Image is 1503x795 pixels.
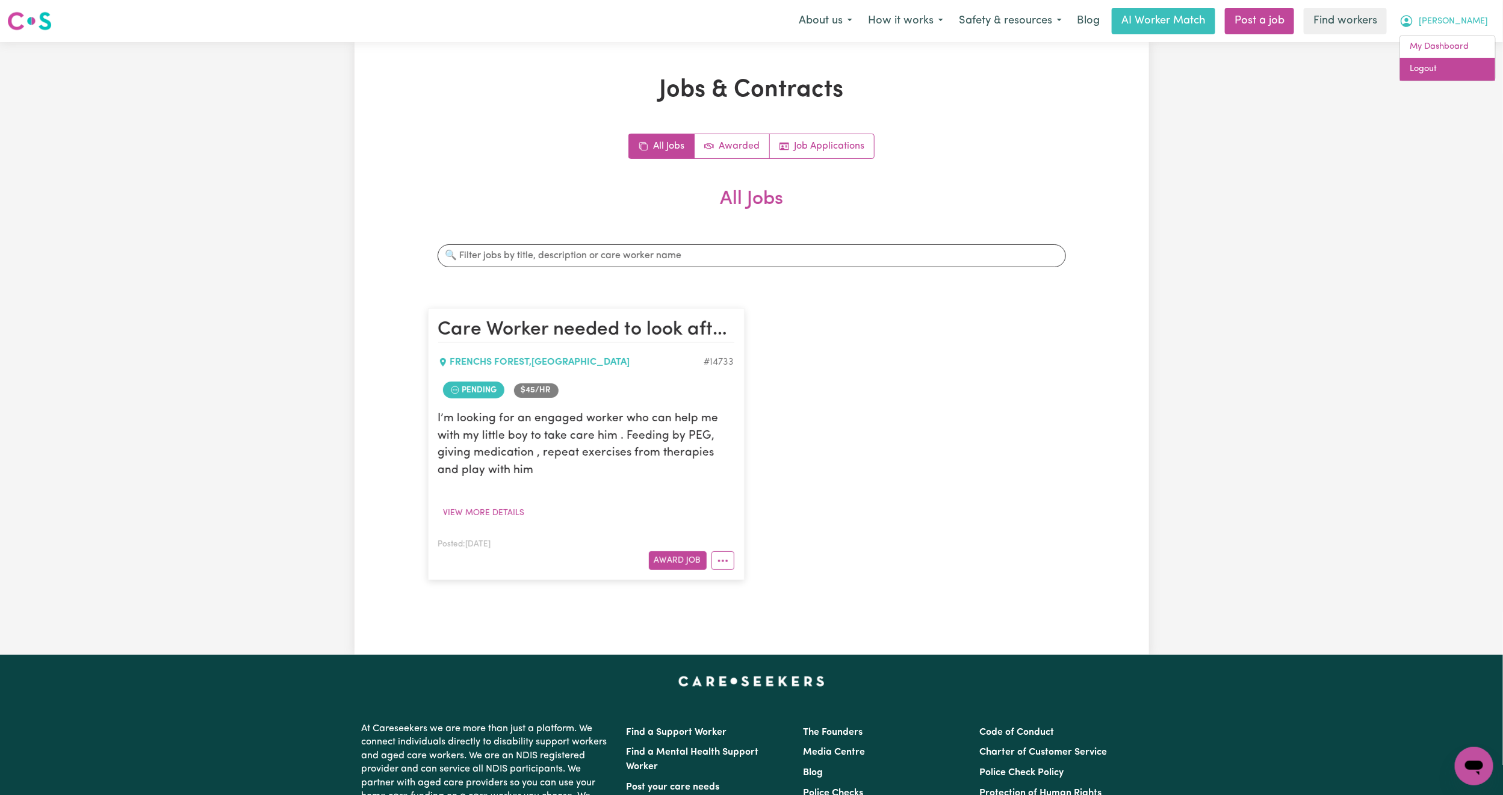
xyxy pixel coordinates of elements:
span: Job contract pending review by care worker [443,382,504,398]
a: Careseekers logo [7,7,52,35]
a: Media Centre [803,747,865,757]
button: Award Job [649,551,707,570]
div: FRENCHS FOREST , [GEOGRAPHIC_DATA] [438,355,704,370]
h1: Jobs & Contracts [428,76,1076,105]
div: My Account [1399,35,1496,81]
a: Find workers [1304,8,1387,34]
a: Charter of Customer Service [979,747,1107,757]
button: My Account [1392,8,1496,34]
span: [PERSON_NAME] [1419,15,1488,28]
button: About us [791,8,860,34]
a: Find a Support Worker [627,728,727,737]
button: How it works [860,8,951,34]
a: Blog [803,768,823,778]
h2: All Jobs [428,188,1076,230]
a: Post a job [1225,8,1294,34]
a: Police Check Policy [979,768,1064,778]
span: Job rate per hour [514,383,559,398]
a: Logout [1400,58,1495,81]
button: More options [711,551,734,570]
div: Job ID #14733 [704,355,734,370]
h2: Care Worker needed to look after my child 3 years [438,318,734,342]
a: Job applications [770,134,874,158]
a: Find a Mental Health Support Worker [627,747,759,772]
a: AI Worker Match [1112,8,1215,34]
a: All jobs [629,134,695,158]
button: Safety & resources [951,8,1070,34]
a: Careseekers home page [678,676,825,686]
a: The Founders [803,728,863,737]
a: Code of Conduct [979,728,1054,737]
a: My Dashboard [1400,36,1495,58]
a: Active jobs [695,134,770,158]
a: Post your care needs [627,782,720,792]
span: Posted: [DATE] [438,540,491,548]
p: I’m looking for an engaged worker who can help me with my little boy to take care him . Feeding b... [438,410,734,480]
button: View more details [438,504,530,522]
a: Blog [1070,8,1107,34]
iframe: Button to launch messaging window, conversation in progress [1455,747,1493,785]
img: Careseekers logo [7,10,52,32]
input: 🔍 Filter jobs by title, description or care worker name [438,244,1066,267]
